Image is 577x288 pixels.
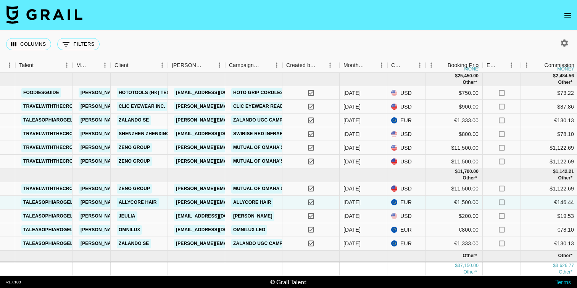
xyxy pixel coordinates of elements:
a: taleasophiarogel [21,225,75,235]
div: Expenses: Remove Commission? [487,58,497,73]
a: Omnilux [117,225,142,235]
button: Menu [214,59,225,71]
button: Sort [203,60,214,70]
button: open drawer [560,8,575,23]
a: Mutual of Omaha’s Advice Center [231,143,325,152]
div: $ [553,168,556,175]
a: [PERSON_NAME][EMAIL_ADDRESS][DOMAIN_NAME] [79,239,203,248]
div: [PERSON_NAME] [172,58,203,73]
button: Menu [414,59,425,71]
button: Menu [156,59,168,71]
div: Month Due [340,58,387,73]
button: Sort [403,60,414,70]
div: Month Due [343,58,365,73]
button: Sort [129,60,139,70]
span: € 130.13 [558,80,572,85]
div: 37,150.00 [458,262,479,269]
button: Sort [497,60,508,70]
div: $11,500.00 [425,182,483,196]
div: $200.00 [425,210,483,223]
button: Menu [324,59,336,71]
span: € 6,299.00 [463,269,477,275]
a: HOTOTOOLS (HK) TECHNOLOGY CO., LIMITED [117,88,226,98]
button: Sort [89,60,99,70]
span: € 614.94 [559,269,572,275]
div: $ [455,262,458,269]
div: Campaign (Type) [225,58,282,73]
div: Created by Grail Team [286,58,316,73]
div: $ [455,73,458,79]
a: taleasophiarogel [21,239,75,248]
div: Sep '25 [343,117,361,124]
div: €1,500.00 [425,196,483,210]
a: taleasophiarogel [21,198,75,207]
div: €1,333.00 [425,114,483,127]
a: travelwiththecrows [21,157,82,166]
a: Omnilux LED [231,225,267,235]
button: Sort [365,60,376,70]
a: [PERSON_NAME][EMAIL_ADDRESS][DOMAIN_NAME] [79,157,203,166]
div: $800.00 [425,127,483,141]
button: Sort [260,60,271,70]
div: 25,450.00 [458,73,479,79]
div: Talent [15,58,73,73]
div: USD [387,86,425,100]
div: $11,500.00 [425,155,483,168]
a: [EMAIL_ADDRESS][DOMAIN_NAME] [174,225,259,235]
div: 1,142.21 [556,168,574,175]
div: Sep '25 [343,103,361,110]
div: Oct '25 [343,198,361,206]
button: Menu [61,59,73,71]
a: [PERSON_NAME][EMAIL_ADDRESS][DOMAIN_NAME] [79,198,203,207]
div: $ [553,73,556,79]
div: €1,333.00 [425,262,483,275]
div: Manager [73,58,111,73]
span: € 1,333.00 [463,80,477,85]
a: [PERSON_NAME][EMAIL_ADDRESS][DOMAIN_NAME] [79,88,203,98]
button: Menu [4,59,15,71]
a: [PERSON_NAME][EMAIL_ADDRESS][DOMAIN_NAME] [79,102,203,111]
a: [PERSON_NAME][EMAIL_ADDRESS][PERSON_NAME][DOMAIN_NAME] [174,184,338,194]
button: Select columns [6,38,51,50]
a: Swirise Red Infrared [MEDICAL_DATA] Bag [231,129,344,139]
a: Allycore Hair [231,198,273,207]
button: Sort [34,60,44,70]
div: $ [455,168,458,175]
div: EUR [387,262,425,275]
div: Oct '25 [343,240,361,247]
a: [PERSON_NAME][EMAIL_ADDRESS][DOMAIN_NAME] [79,211,203,221]
div: $ [553,262,556,269]
div: 11,700.00 [458,168,479,175]
div: USD [387,127,425,141]
div: €800.00 [425,223,483,237]
div: Currency [387,58,425,73]
div: Sep '25 [343,89,361,97]
button: Menu [99,59,111,71]
a: CliC Eyewear Reading Glasses [231,102,318,111]
button: Menu [521,59,532,71]
a: [PERSON_NAME] [231,211,274,221]
div: v 1.7.103 [6,280,21,285]
a: Allycore Hair [117,198,159,207]
div: Oct '25 [343,212,361,220]
div: $900.00 [425,100,483,114]
button: Menu [425,59,437,71]
div: €1,333.00 [425,237,483,251]
div: Booker [168,58,225,73]
div: Currency [391,58,403,73]
a: [PERSON_NAME][EMAIL_ADDRESS][PERSON_NAME][DOMAIN_NAME] [174,239,338,248]
div: USD [387,100,425,114]
a: Zalando SE [117,239,151,248]
div: 3,626.77 [556,262,574,269]
a: travelwiththecrows [21,184,82,194]
a: Zalando SE [117,115,151,125]
button: Menu [376,59,387,71]
div: money [557,67,574,71]
div: Oct '25 [343,226,361,234]
a: foodiesguide [21,88,61,98]
a: [PERSON_NAME][EMAIL_ADDRESS][DOMAIN_NAME] [79,115,203,125]
div: $750.00 [425,86,483,100]
div: Campaign (Type) [229,58,260,73]
a: Zeno Group [117,184,152,194]
a: Zalando UGC Campaign [231,239,296,248]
